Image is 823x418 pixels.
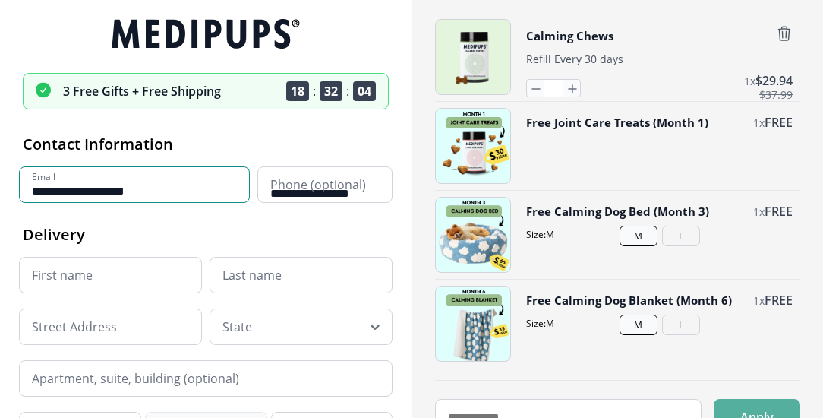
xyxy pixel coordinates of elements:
img: Free Joint Care Treats (Month 1) [436,109,510,183]
span: 04 [353,81,376,101]
button: Free Joint Care Treats (Month 1) [526,114,708,131]
span: FREE [765,203,793,220]
span: $ 37.99 [759,89,793,101]
span: 1 x [753,204,765,219]
span: : [346,83,349,100]
span: Contact Information [23,134,173,154]
button: Calming Chews [526,25,613,46]
button: Free Calming Dog Bed (Month 3) [526,203,709,220]
span: Delivery [23,224,85,245]
span: 1 x [753,116,765,130]
span: FREE [765,292,793,309]
img: Calming Chews [436,20,510,94]
span: FREE [765,114,793,131]
button: L [662,315,700,335]
img: Free Calming Dog Bed (Month 3) [436,198,510,272]
button: M [620,226,657,246]
span: Size: M [526,228,793,241]
span: 1 x [744,74,755,88]
img: Free Calming Dog Blanket (Month 6) [436,287,510,361]
button: Free Calming Dog Blanket (Month 6) [526,292,732,309]
span: $ 29.94 [755,72,793,89]
button: M [620,315,657,335]
p: 3 Free Gifts + Free Shipping [63,83,221,100]
span: 1 x [753,293,765,308]
span: 32 [320,81,342,101]
span: : [313,83,316,100]
button: L [662,226,700,246]
span: 18 [286,81,309,101]
span: Size: M [526,317,793,330]
span: Refill Every 30 days [526,52,623,66]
